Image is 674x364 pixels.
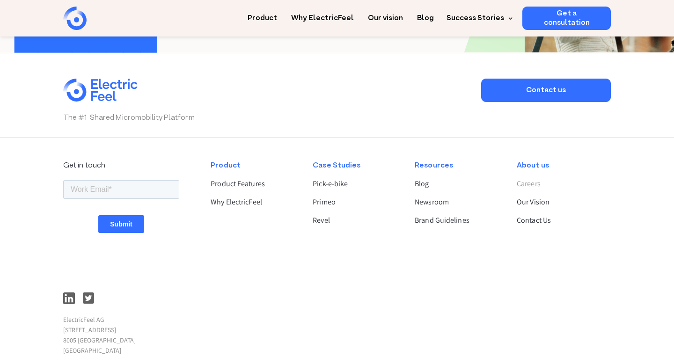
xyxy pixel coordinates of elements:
[63,160,179,171] div: Get in touch
[447,13,504,24] div: Success Stories
[415,178,501,189] a: Blog
[63,112,472,124] p: The #1 Shared Micromobility Platform
[313,160,399,171] div: Case Studies
[517,215,603,226] a: Contact Us
[63,178,179,281] iframe: Form 1
[522,7,611,30] a: Get a consultation
[211,160,297,171] div: Product
[313,197,399,208] a: Primeo
[211,178,297,189] a: Product Features
[63,314,179,356] p: ElectricFeel AG [STREET_ADDRESS] 8005 [GEOGRAPHIC_DATA] [GEOGRAPHIC_DATA]
[517,178,603,189] a: Careers
[291,7,354,24] a: Why ElectricFeel
[517,160,603,171] div: About us
[415,215,501,226] a: Brand Guidelines
[313,215,399,226] a: Revel
[417,7,434,24] a: Blog
[211,197,297,208] a: Why ElectricFeel
[415,160,501,171] div: Resources
[63,7,138,30] a: home
[415,197,501,208] a: Newsroom
[368,7,403,24] a: Our vision
[612,302,661,351] iframe: Chatbot
[313,178,399,189] a: Pick-e-bike
[517,197,603,208] a: Our Vision
[441,7,515,30] div: Success Stories
[248,7,277,24] a: Product
[481,79,611,102] a: Contact us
